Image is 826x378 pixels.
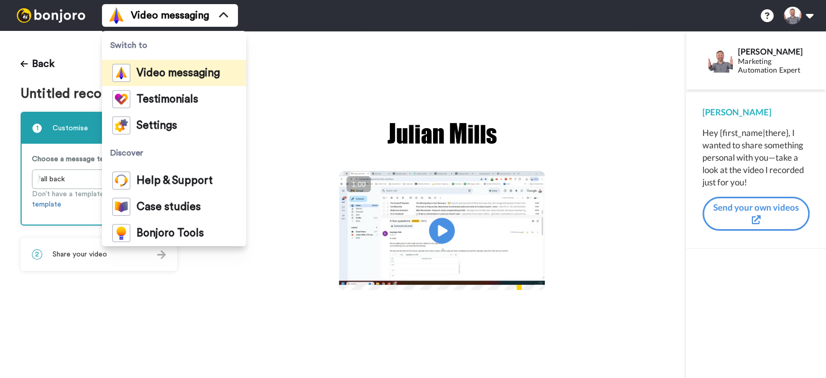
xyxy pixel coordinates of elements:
a: Settings [102,112,246,139]
span: 2 [32,249,42,260]
img: Full screen [525,265,536,276]
a: Create a new template [32,191,154,208]
span: Customise [53,123,88,133]
div: [PERSON_NAME] [738,46,809,56]
p: Choose a message template [32,154,166,164]
span: Settings [136,121,177,131]
a: Video messaging [102,60,246,86]
img: vm-color.svg [108,7,125,24]
span: Share your video [53,249,107,260]
img: settings-colored.svg [112,116,130,134]
img: bj-logo-header-white.svg [12,8,90,23]
img: arrow.svg [157,250,166,259]
button: Back [21,51,55,76]
img: vm-color.svg [112,64,130,82]
a: Case studies [102,194,246,220]
img: Profile Image [708,48,733,73]
span: 1 [32,123,42,133]
span: Help & Support [136,176,213,186]
span: Discover [102,139,246,167]
a: Bonjoro Tools [102,220,246,246]
span: Untitled recording [21,87,138,101]
div: 2Share your video [21,238,177,271]
button: Send your own videos [702,197,810,231]
img: f8494b91-53e0-4db8-ac0e-ddbef9ae8874 [385,116,498,150]
img: tm-color.svg [112,90,130,108]
a: Help & Support [102,167,246,194]
span: Bonjoro Tools [136,228,204,238]
a: Testimonials [102,86,246,112]
span: Case studies [136,202,201,212]
div: [PERSON_NAME] [702,106,810,118]
span: Switch to [102,31,246,60]
img: bj-tools-colored.svg [112,224,130,242]
span: Testimonials [136,94,198,105]
p: Don’t have a template? [32,189,166,210]
div: Marketing Automation Expert [738,57,809,75]
img: case-study-colored.svg [112,198,130,216]
span: Video messaging [136,68,220,78]
img: help-and-support-colored.svg [112,171,130,190]
div: Hey {first_name|there}, I wanted to share something personal with you—take a look at the video I ... [702,127,810,188]
span: Video messaging [131,8,209,23]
